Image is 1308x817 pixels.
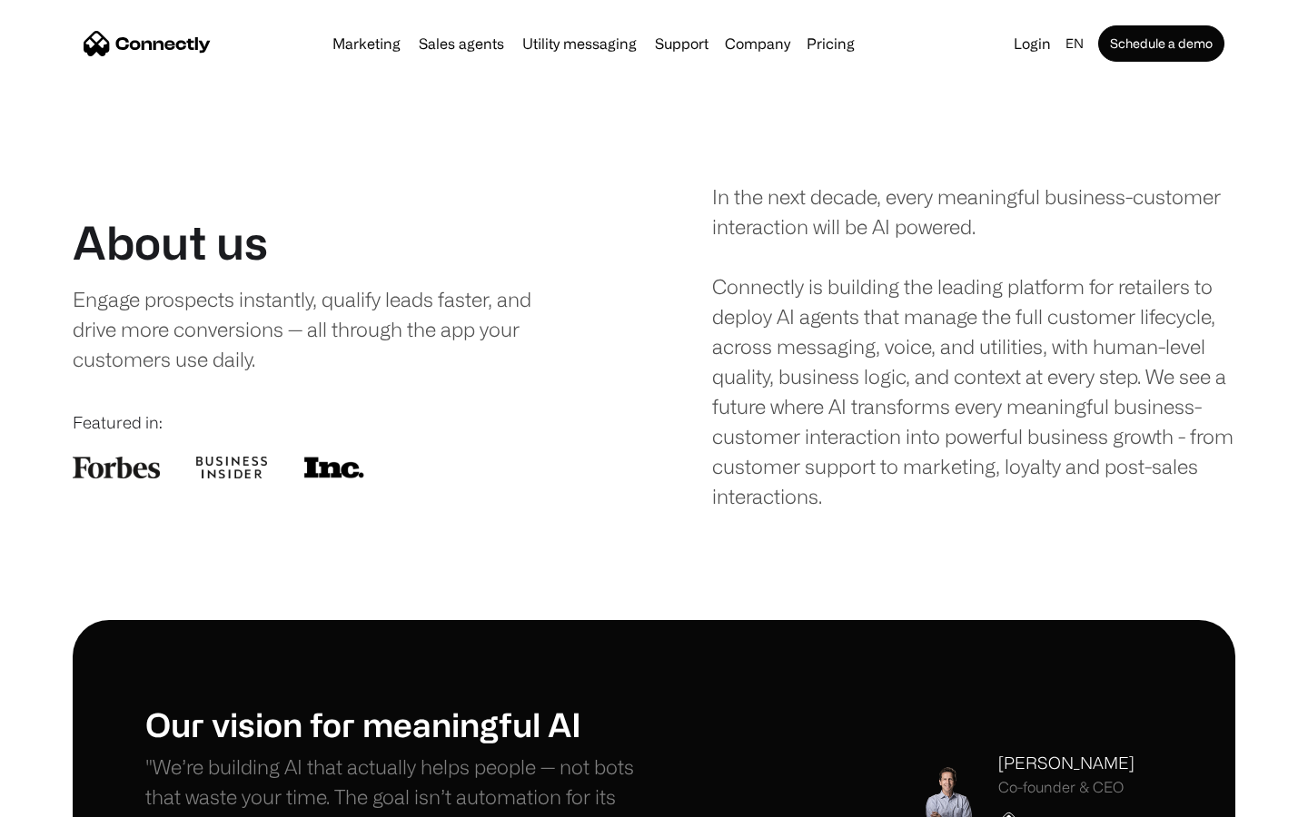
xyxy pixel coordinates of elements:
h1: Our vision for meaningful AI [145,704,654,743]
div: Engage prospects instantly, qualify leads faster, and drive more conversions — all through the ap... [73,284,570,374]
a: Marketing [325,36,408,51]
a: Pricing [799,36,862,51]
h1: About us [73,215,268,270]
a: Support [648,36,716,51]
a: Schedule a demo [1098,25,1224,62]
ul: Language list [36,785,109,811]
div: Co-founder & CEO [998,779,1135,796]
div: Company [725,31,790,56]
div: [PERSON_NAME] [998,751,1135,775]
div: In the next decade, every meaningful business-customer interaction will be AI powered. Connectly ... [712,182,1235,511]
a: Utility messaging [515,36,644,51]
div: en [1065,31,1084,56]
a: Sales agents [411,36,511,51]
a: Login [1006,31,1058,56]
div: Featured in: [73,410,596,435]
aside: Language selected: English [18,783,109,811]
